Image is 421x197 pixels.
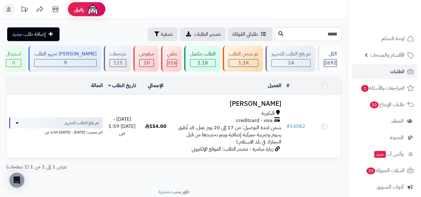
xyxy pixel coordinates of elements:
img: ai-face.png [87,3,99,16]
a: تاريخ الطلب [108,82,136,89]
span: 9 [64,59,67,67]
a: لوحة التحكم [352,31,417,46]
span: [DATE] - [DATE] 1:59 ص [108,115,136,137]
a: المراجعات والأسئلة1 [352,81,417,96]
a: مرتجعات 125 [103,46,132,72]
a: #14082 [286,123,305,130]
span: 2692 [324,59,337,67]
span: الأقسام والمنتجات [370,51,404,59]
a: العملاء [352,114,417,129]
div: تم شحن الطلب [229,50,258,58]
span: 33 [366,167,376,175]
span: العملاء [391,117,404,125]
span: creditcard - visa [236,117,273,124]
a: الكل2692 [317,46,343,72]
div: ملغي [167,50,177,58]
a: [PERSON_NAME] تجهيز الطلب 9 [27,46,103,72]
span: 1.1K [198,59,208,67]
div: مرتجعات [110,50,126,58]
a: الحالة [91,82,103,89]
span: زيارة مباشرة - مصدر الطلب: الموقع الإلكتروني [192,145,273,153]
a: الطلب مكتمل 1.1K [183,46,222,72]
div: استبدال [6,50,21,58]
div: عرض 1 إلى 1 من 1 (1 صفحات) [2,163,174,171]
div: 316 [167,59,177,67]
span: 316 [167,59,177,67]
a: تصدير الطلبات [179,27,226,41]
a: # [286,82,289,89]
div: Open Intercom Messenger [9,173,24,188]
div: اخر تحديث: [DATE] - [DATE] 1:59 ص [9,129,103,135]
a: السلات المتروكة33 [352,163,417,178]
a: أدوات التسويق [352,180,417,195]
span: 125 [113,59,123,67]
div: 1070 [190,59,215,67]
div: الكل [324,50,337,58]
div: 125 [110,59,126,67]
div: 20 [140,59,154,67]
div: الطلب مكتمل [190,50,216,58]
img: logo-2.png [379,5,415,18]
div: [PERSON_NAME] تجهيز الطلب [34,50,97,58]
span: 1.1K [238,59,249,67]
span: 1 [361,85,369,92]
a: مرفوض 20 [132,46,160,72]
span: الطلبات [390,67,404,76]
span: إضافة طلب جديد [12,30,46,38]
span: المدونة [390,133,404,142]
a: تم رفع الطلب للتجهيز 24 [264,46,317,72]
a: تحديثات المنصة [17,3,32,17]
div: 1128 [229,59,258,67]
a: ملغي 316 [160,46,183,72]
span: # [286,123,290,130]
span: البكيرية [261,110,275,117]
div: 24 [272,59,310,67]
a: الطلبات [352,64,417,79]
span: رفيق [74,6,84,13]
a: متجرة [158,188,170,195]
span: 10 [370,101,379,109]
span: جديد [374,151,386,158]
span: طلباتي المُوكلة [232,30,258,38]
span: شحن (مدة التوصيل: من 17 إلى 20 يوم عمل. قد تُطبق رسوم وضريبة جمركية إضافية ويتم تحديدها من قبل ال... [178,124,281,146]
span: تصدير الطلبات [194,30,221,38]
a: تم شحن الطلب 1.1K [222,46,264,72]
span: لوحة التحكم [381,34,404,43]
div: مرفوض [139,50,154,58]
a: العميل [268,82,281,89]
a: وآتس آبجديد [352,147,417,162]
span: تم رفع الطلب للتجهيز [65,120,99,126]
a: طلباتي المُوكلة [227,27,272,41]
a: إضافة طلب جديد [7,27,60,41]
span: وآتس آب [374,150,404,158]
span: 20 [144,59,150,67]
span: المراجعات والأسئلة [361,84,404,92]
a: الإجمالي [148,82,163,89]
span: 0 [12,59,15,67]
div: 9 [35,59,96,67]
a: طلبات الإرجاع10 [352,97,417,112]
div: 0 [6,59,21,67]
span: 154.00 [145,123,166,130]
h3: [PERSON_NAME] [175,100,281,107]
span: أدوات التسويق [376,183,404,191]
span: 24 [288,59,294,67]
a: المدونة [352,130,417,145]
span: السلات المتروكة [366,166,404,175]
span: تصفية [161,30,173,38]
button: تصفية [148,27,178,41]
span: طلبات الإرجاع [369,100,404,109]
div: تم رفع الطلب للتجهيز [271,50,311,58]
